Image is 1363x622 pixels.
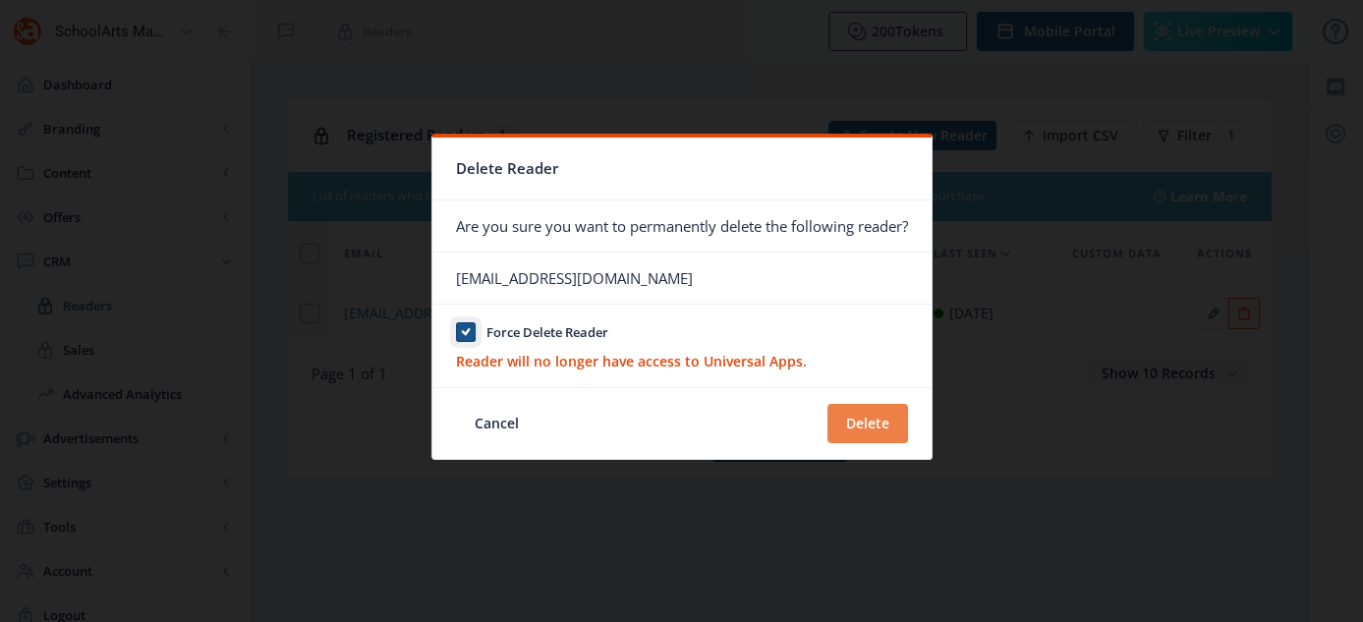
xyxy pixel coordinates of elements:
[456,153,558,184] span: Delete Reader
[432,200,932,252] div: Are you sure you want to permanently delete the following reader?
[827,404,908,443] button: Delete
[476,320,608,344] span: Force Delete Reader
[456,268,693,288] div: [EMAIL_ADDRESS][DOMAIN_NAME]
[456,404,538,443] button: Cancel
[456,346,908,371] div: Reader will no longer have access to Universal Apps.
